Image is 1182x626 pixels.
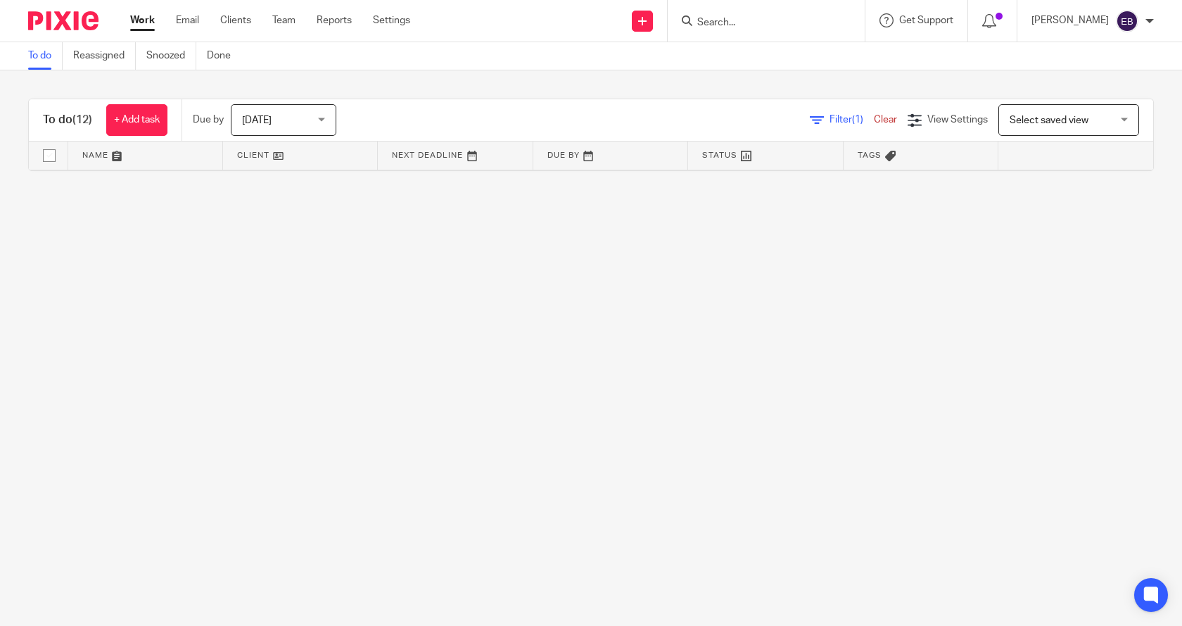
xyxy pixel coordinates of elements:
[130,13,155,27] a: Work
[1031,13,1109,27] p: [PERSON_NAME]
[696,17,822,30] input: Search
[106,104,167,136] a: + Add task
[852,115,863,125] span: (1)
[830,115,874,125] span: Filter
[373,13,410,27] a: Settings
[220,13,251,27] a: Clients
[73,42,136,70] a: Reassigned
[242,115,272,125] span: [DATE]
[28,42,63,70] a: To do
[272,13,295,27] a: Team
[146,42,196,70] a: Snoozed
[207,42,241,70] a: Done
[193,113,224,127] p: Due by
[858,151,882,159] span: Tags
[176,13,199,27] a: Email
[317,13,352,27] a: Reports
[43,113,92,127] h1: To do
[899,15,953,25] span: Get Support
[927,115,988,125] span: View Settings
[874,115,897,125] a: Clear
[1116,10,1138,32] img: svg%3E
[28,11,99,30] img: Pixie
[72,114,92,125] span: (12)
[1010,115,1088,125] span: Select saved view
